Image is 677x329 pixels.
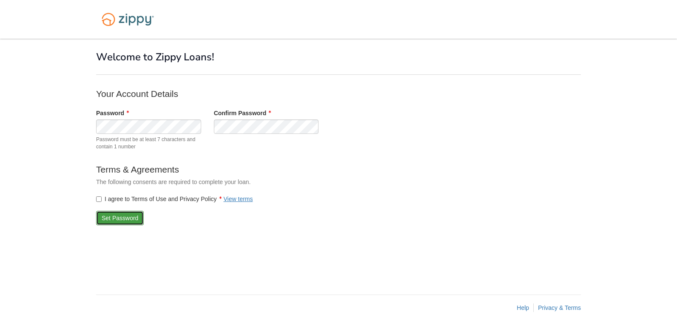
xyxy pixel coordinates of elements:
input: Verify Password [214,119,319,134]
a: Help [517,304,529,311]
h1: Welcome to Zippy Loans! [96,51,581,62]
span: Password must be at least 7 characters and contain 1 number [96,136,201,150]
label: I agree to Terms of Use and Privacy Policy [96,195,253,203]
button: Set Password [96,211,144,225]
p: The following consents are required to complete your loan. [96,178,436,186]
img: Logo [96,9,159,30]
a: Privacy & Terms [538,304,581,311]
input: I agree to Terms of Use and Privacy PolicyView terms [96,196,102,202]
label: Confirm Password [214,109,271,117]
p: Terms & Agreements [96,163,436,176]
a: View terms [224,196,253,202]
label: Password [96,109,129,117]
p: Your Account Details [96,88,436,100]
